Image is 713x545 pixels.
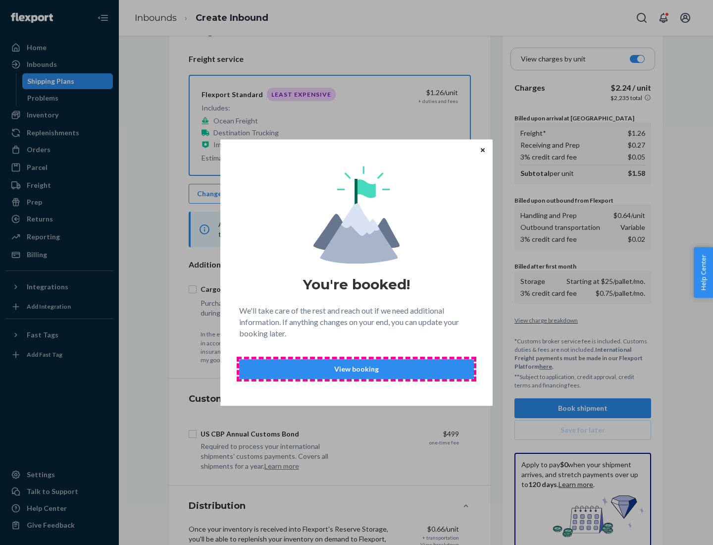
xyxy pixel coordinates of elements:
img: svg+xml,%3Csvg%20viewBox%3D%220%200%20174%20197%22%20fill%3D%22none%22%20xmlns%3D%22http%3A%2F%2F... [313,166,400,264]
p: We'll take care of the rest and reach out if we need additional information. If anything changes ... [239,305,474,339]
button: Close [478,144,488,155]
p: View booking [248,364,465,374]
h1: You're booked! [303,275,410,293]
button: View booking [239,359,474,379]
